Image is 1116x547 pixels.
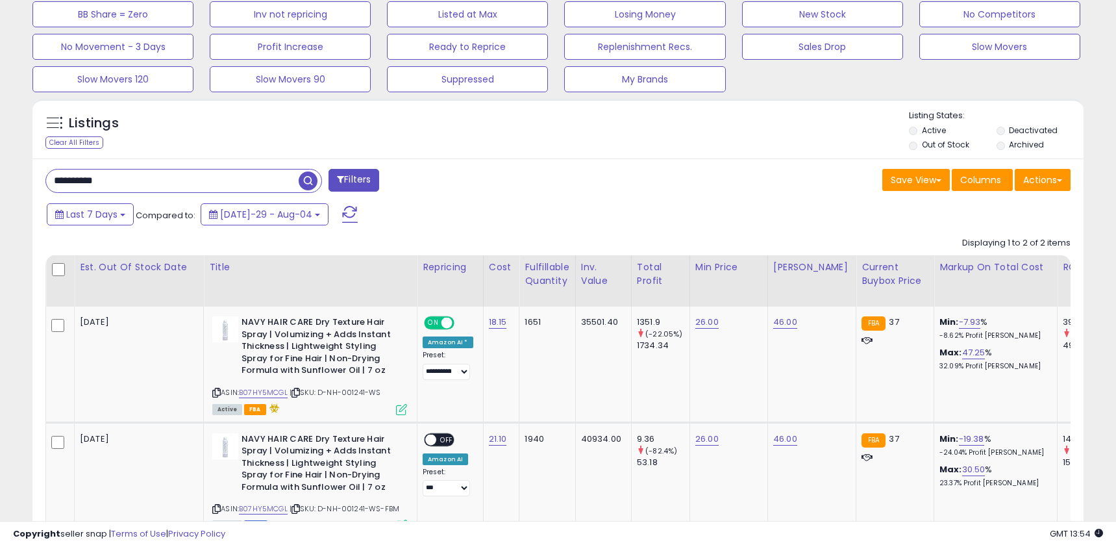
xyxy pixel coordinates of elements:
[962,463,986,476] a: 30.50
[453,318,473,329] span: OFF
[242,316,399,380] b: NAVY HAIR CARE Dry Texture Hair Spray | Volumizing + Adds Instant Thickness | Lightweight Styling...
[939,347,1047,371] div: %
[209,261,412,274] div: Title
[80,261,198,274] div: Est. Out Of Stock Date
[423,468,473,497] div: Preset:
[423,261,478,274] div: Repricing
[939,463,962,476] b: Max:
[210,1,371,27] button: Inv not repricing
[922,139,969,150] label: Out of Stock
[239,387,288,398] a: B07HY5MCGL
[695,261,762,274] div: Min Price
[581,433,621,445] div: 40934.00
[290,387,381,398] span: | SKU: D-NH-001241-WS
[168,528,225,540] a: Privacy Policy
[934,255,1058,307] th: The percentage added to the cost of goods (COGS) that forms the calculator for Min & Max prices.
[290,503,399,514] span: | SKU: D-NH-001241-WS-FBM
[220,208,312,221] span: [DATE]-29 - Aug-04
[13,528,60,540] strong: Copyright
[962,346,986,359] a: 47.25
[581,316,621,328] div: 35501.40
[939,433,1047,457] div: %
[201,203,329,225] button: [DATE]-29 - Aug-04
[637,340,689,351] div: 1734.34
[66,208,118,221] span: Last 7 Days
[45,136,103,149] div: Clear All Filters
[244,404,266,415] span: FBA
[882,169,950,191] button: Save View
[742,1,903,27] button: New Stock
[564,1,725,27] button: Losing Money
[423,337,473,348] div: Amazon AI *
[909,110,1084,122] p: Listing States:
[581,261,626,288] div: Inv. value
[1063,433,1115,445] div: 14.79%
[212,404,242,415] span: All listings currently available for purchase on Amazon
[210,34,371,60] button: Profit Increase
[695,316,719,329] a: 26.00
[645,446,677,456] small: (-82.4%)
[959,433,984,446] a: -19.38
[47,203,134,225] button: Last 7 Days
[1063,340,1115,351] div: 49%
[959,316,981,329] a: -7.93
[525,316,565,328] div: 1651
[32,66,193,92] button: Slow Movers 120
[939,331,1047,340] p: -8.62% Profit [PERSON_NAME]
[239,503,288,515] a: B07HY5MCGL
[637,316,689,328] div: 1351.9
[212,433,238,459] img: 317t6gji6qL._SL40_.jpg
[862,316,886,331] small: FBA
[637,433,689,445] div: 9.36
[773,433,797,446] a: 46.00
[645,329,682,339] small: (-22.05%)
[695,433,719,446] a: 26.00
[962,237,1071,249] div: Displaying 1 to 2 of 2 items
[939,479,1047,488] p: 23.37% Profit [PERSON_NAME]
[111,528,166,540] a: Terms of Use
[387,1,548,27] button: Listed at Max
[922,125,946,136] label: Active
[862,261,928,288] div: Current Buybox Price
[212,316,238,342] img: 317t6gji6qL._SL40_.jpg
[1063,261,1110,274] div: ROI
[919,34,1080,60] button: Slow Movers
[212,316,407,413] div: ASIN:
[1009,125,1058,136] label: Deactivated
[939,346,962,359] b: Max:
[80,433,193,445] p: [DATE]
[1009,139,1044,150] label: Archived
[564,34,725,60] button: Replenishment Recs.
[423,351,473,380] div: Preset:
[423,453,468,465] div: Amazon AI
[436,434,457,445] span: OFF
[525,433,565,445] div: 1940
[1050,528,1103,540] span: 2025-08-12 13:54 GMT
[742,34,903,60] button: Sales Drop
[489,261,514,274] div: Cost
[637,261,684,288] div: Total Profit
[32,34,193,60] button: No Movement - 3 Days
[387,66,548,92] button: Suppressed
[773,261,850,274] div: [PERSON_NAME]
[939,464,1047,488] div: %
[80,316,193,328] p: [DATE]
[32,1,193,27] button: BB Share = Zero
[425,318,441,329] span: ON
[69,114,119,133] h5: Listings
[939,448,1047,457] p: -24.04% Profit [PERSON_NAME]
[489,316,507,329] a: 18.15
[773,316,797,329] a: 46.00
[564,66,725,92] button: My Brands
[1015,169,1071,191] button: Actions
[1063,457,1115,468] div: 15.75%
[960,173,1001,186] span: Columns
[939,261,1052,274] div: Markup on Total Cost
[862,433,886,448] small: FBA
[889,433,899,445] span: 37
[889,316,899,328] span: 37
[1063,316,1115,328] div: 39%
[939,316,959,328] b: Min:
[939,316,1047,340] div: %
[525,261,569,288] div: Fulfillable Quantity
